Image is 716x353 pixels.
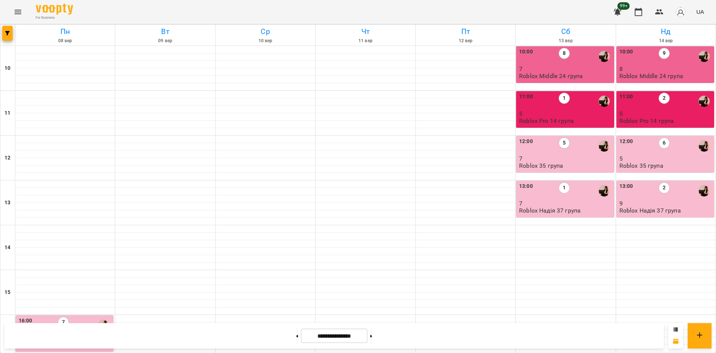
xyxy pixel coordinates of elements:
[519,48,533,56] label: 10:00
[519,200,612,207] p: 7
[4,109,10,117] h6: 11
[116,37,214,44] h6: 09 вер
[217,26,314,37] h6: Ср
[619,48,633,56] label: 10:00
[58,317,69,328] label: 7
[619,207,681,214] p: Roblox Надія 37 група
[19,317,32,325] label: 16:00
[559,48,570,59] label: 8
[519,137,533,146] label: 12:00
[317,37,414,44] h6: 11 вер
[599,185,610,196] img: Надія Шрай
[659,93,670,104] label: 2
[619,182,633,191] label: 13:00
[217,37,314,44] h6: 10 вер
[698,185,710,196] img: Надія Шрай
[659,137,670,149] label: 6
[16,26,114,37] h6: Пн
[317,26,414,37] h6: Чт
[36,15,73,20] span: For Business
[599,96,610,107] img: Надія Шрай
[519,73,583,79] p: Roblox Middle 24 група
[417,37,514,44] h6: 12 вер
[517,37,614,44] h6: 13 вер
[519,111,612,117] p: 5
[619,66,713,72] p: 8
[617,26,715,37] h6: Нд
[599,140,610,152] img: Надія Шрай
[519,162,563,169] p: Roblox 35 група
[659,182,670,193] label: 2
[4,64,10,72] h6: 10
[619,155,713,162] p: 5
[693,5,707,19] button: UA
[696,8,704,16] span: UA
[36,4,73,15] img: Voopty Logo
[619,93,633,101] label: 11:00
[519,207,581,214] p: Roblox Надія 37 група
[16,37,114,44] h6: 08 вер
[698,51,710,62] img: Надія Шрай
[599,51,610,62] img: Надія Шрай
[619,137,633,146] label: 12:00
[417,26,514,37] h6: Пт
[619,111,713,117] p: 5
[517,26,614,37] h6: Сб
[675,7,686,17] img: avatar_s.png
[519,182,533,191] label: 13:00
[4,154,10,162] h6: 12
[116,26,214,37] h6: Вт
[519,118,574,124] p: Roblox Pro 14 група
[559,137,570,149] label: 5
[619,162,663,169] p: Roblox 35 група
[698,140,710,152] img: Надія Шрай
[4,244,10,252] h6: 14
[559,182,570,193] label: 1
[618,2,630,10] span: 99+
[617,37,715,44] h6: 14 вер
[519,155,612,162] p: 7
[519,66,612,72] p: 7
[659,48,670,59] label: 9
[698,96,710,107] img: Надія Шрай
[619,73,683,79] p: Roblox Middle 24 група
[9,3,27,21] button: Menu
[4,288,10,297] h6: 15
[4,199,10,207] h6: 13
[559,93,570,104] label: 1
[619,118,674,124] p: Roblox Pro 14 група
[619,200,713,207] p: 9
[519,93,533,101] label: 11:00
